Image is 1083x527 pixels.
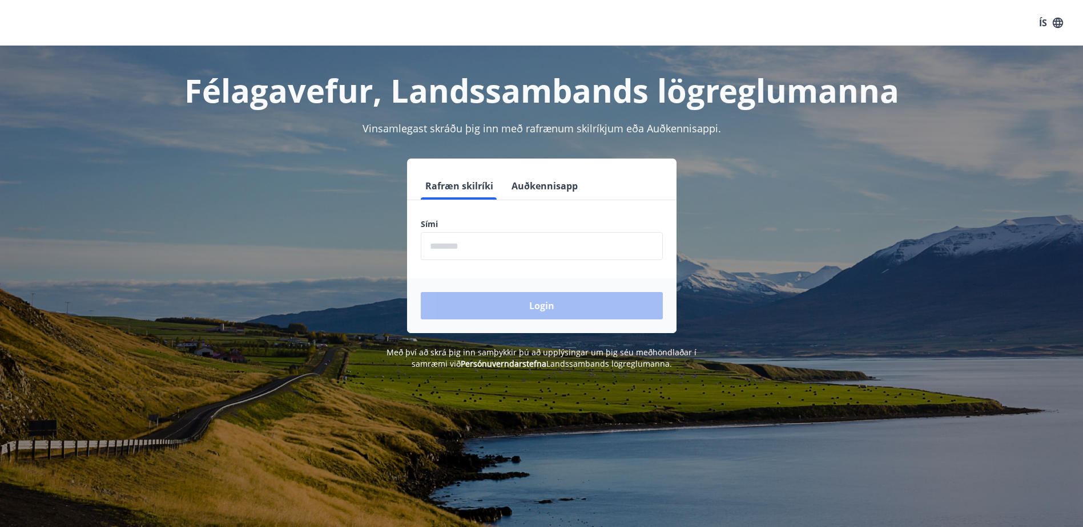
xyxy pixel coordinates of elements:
button: Rafræn skilríki [421,172,498,200]
button: Auðkennisapp [507,172,582,200]
a: Persónuverndarstefna [461,358,546,369]
h1: Félagavefur, Landssambands lögreglumanna [144,68,939,112]
span: Með því að skrá þig inn samþykkir þú að upplýsingar um þig séu meðhöndlaðar í samræmi við Landssa... [387,347,696,369]
label: Sími [421,218,663,230]
span: Vinsamlegast skráðu þig inn með rafrænum skilríkjum eða Auðkennisappi. [363,121,721,135]
button: ÍS [1033,13,1069,33]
